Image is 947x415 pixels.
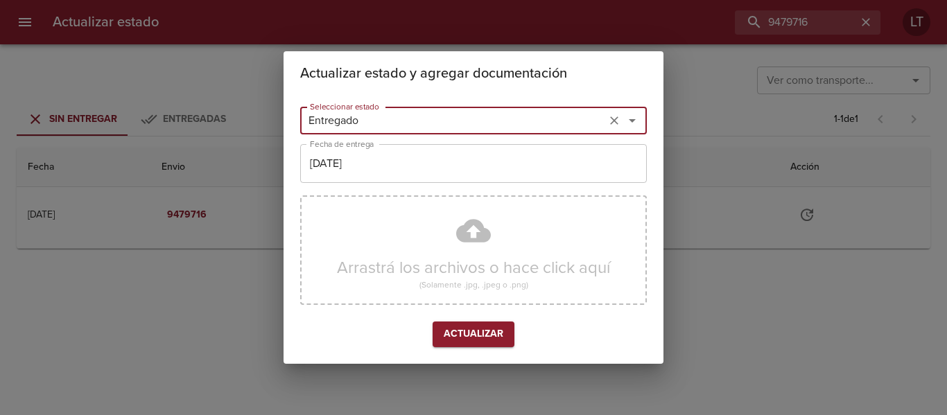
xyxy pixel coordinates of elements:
[300,195,647,305] div: Arrastrá los archivos o hace click aquí(Solamente .jpg, .jpeg o .png)
[605,111,624,130] button: Limpiar
[300,62,647,85] h2: Actualizar estado y agregar documentación
[623,111,642,130] button: Abrir
[433,321,514,347] span: Confirmar cambio de estado
[444,326,503,343] span: Actualizar
[433,321,514,347] button: Actualizar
